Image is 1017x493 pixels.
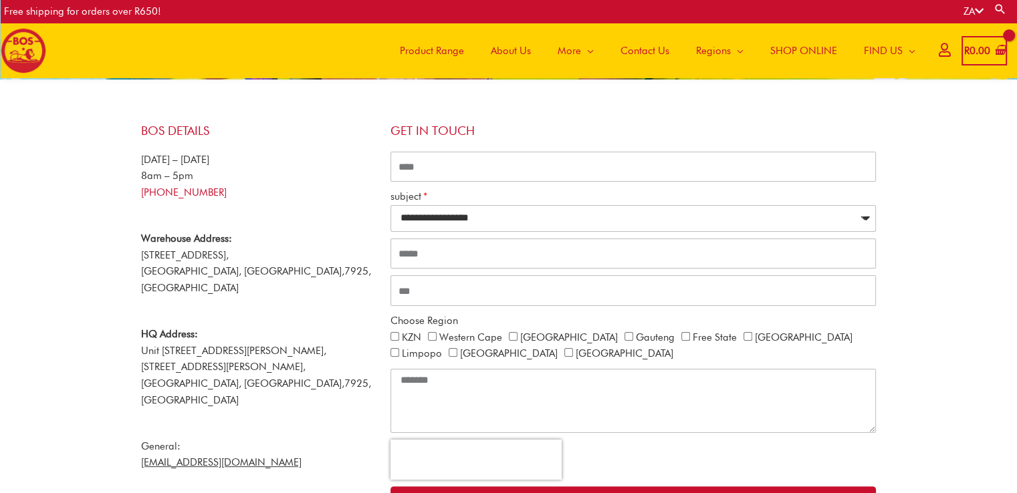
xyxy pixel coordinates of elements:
[696,31,731,71] span: Regions
[141,265,344,277] span: [GEOGRAPHIC_DATA], [GEOGRAPHIC_DATA],
[477,23,544,78] a: About Us
[757,23,851,78] a: SHOP ONLINE
[390,313,458,329] label: Choose Region
[607,23,683,78] a: Contact Us
[964,5,984,17] a: ZA
[141,170,193,182] span: 8am – 5pm
[390,188,427,205] label: subject
[141,154,209,166] span: [DATE] – [DATE]
[755,331,853,343] label: [GEOGRAPHIC_DATA]
[491,31,531,71] span: About Us
[141,377,371,406] span: 7925, [GEOGRAPHIC_DATA]
[141,456,302,468] a: [EMAIL_ADDRESS][DOMAIN_NAME]
[390,440,562,480] iframe: reCAPTCHA
[141,438,377,472] p: General:
[460,347,558,359] label: [GEOGRAPHIC_DATA]
[141,328,198,340] strong: HQ Address:
[386,23,477,78] a: Product Range
[141,328,326,357] span: Unit [STREET_ADDRESS][PERSON_NAME],
[141,186,227,198] a: [PHONE_NUMBER]
[376,23,929,78] nav: Site Navigation
[683,23,757,78] a: Regions
[402,347,442,359] label: Limpopo
[520,331,618,343] label: [GEOGRAPHIC_DATA]
[400,31,464,71] span: Product Range
[962,36,1007,66] a: View Shopping Cart, empty
[141,249,229,261] span: [STREET_ADDRESS],
[390,124,877,138] h4: Get in touch
[693,331,737,343] label: Free State
[1,28,46,73] img: BOS logo finals-200px
[994,3,1007,15] a: Search button
[636,331,675,343] label: Gauteng
[141,232,232,244] strong: Warehouse Address:
[576,347,673,359] label: [GEOGRAPHIC_DATA]
[141,361,306,373] span: [STREET_ADDRESS][PERSON_NAME],
[770,31,837,71] span: SHOP ONLINE
[141,377,344,389] span: [GEOGRAPHIC_DATA], [GEOGRAPHIC_DATA],
[558,31,581,71] span: More
[620,31,669,71] span: Contact Us
[864,31,903,71] span: FIND US
[964,45,970,57] span: R
[141,124,377,138] h4: BOS Details
[402,331,421,343] label: KZN
[964,45,990,57] bdi: 0.00
[544,23,607,78] a: More
[439,331,502,343] label: Western Cape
